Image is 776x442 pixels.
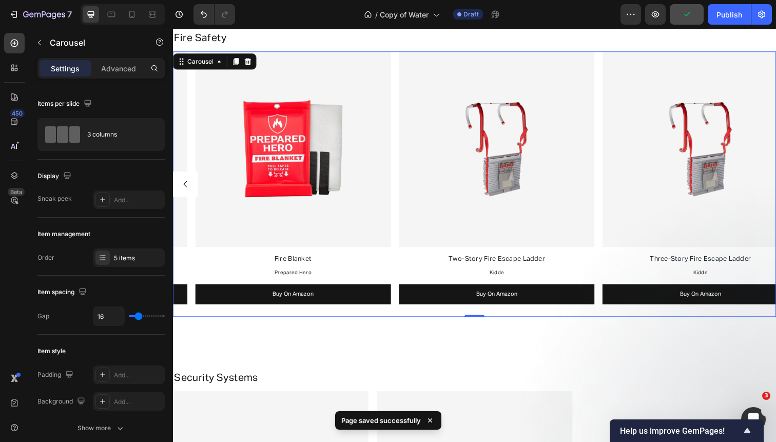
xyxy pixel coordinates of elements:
span: / [375,9,378,20]
div: Rich Text Editor. Editing area: main [231,227,431,243]
span: Copy of Water [380,9,429,20]
span: Buy On Amazon [309,268,352,274]
span: Three-Story Fire Escape Ladder [487,232,590,239]
button: Show survey - Help us improve GemPages! [620,425,753,437]
div: Sneak peek [37,194,72,203]
div: 3 columns [87,123,150,146]
div: Item management [37,229,90,239]
div: Add... [114,196,162,205]
div: 450 [10,109,25,118]
p: Carousel [50,36,137,49]
div: Display [37,169,73,183]
iframe: Intercom live chat [741,407,766,432]
button: Publish [708,4,751,25]
div: Item style [37,347,66,356]
div: Add... [114,397,162,407]
div: Publish [716,9,742,20]
span: Security Systems [1,352,87,362]
div: Item spacing [37,285,89,299]
span: 3 [762,392,770,400]
span: Draft [463,10,479,19]
div: Background [37,395,87,409]
div: Gap [37,312,49,321]
div: Carousel [13,29,43,39]
div: Beta [8,188,25,196]
input: Auto [93,307,124,325]
div: Order [37,253,54,262]
iframe: Design area [173,29,776,442]
span: Kidde [323,247,338,252]
span: Help us improve GemPages! [620,426,741,436]
div: Show more [77,423,125,433]
button: Show more [37,419,165,437]
div: Undo/Redo [193,4,235,25]
span: Buy On Amazon [518,268,560,274]
p: Settings [51,63,80,74]
p: 7 [67,8,72,21]
p: Advanced [101,63,136,74]
img: gempages_492971291091928287-3a5c7240-05aa-4850-bab3-49dcdfb679a6.png [439,24,638,223]
span: Kidde [531,247,546,252]
span: Two-Story Fire Escape Ladder [281,232,380,239]
div: Rich Text Editor. Editing area: main [439,227,638,243]
div: Items per slide [37,97,94,111]
div: Padding [37,368,75,382]
div: Add... [114,371,162,380]
p: Page saved successfully [341,415,421,426]
button: 7 [4,4,76,25]
div: 5 items [114,254,162,263]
